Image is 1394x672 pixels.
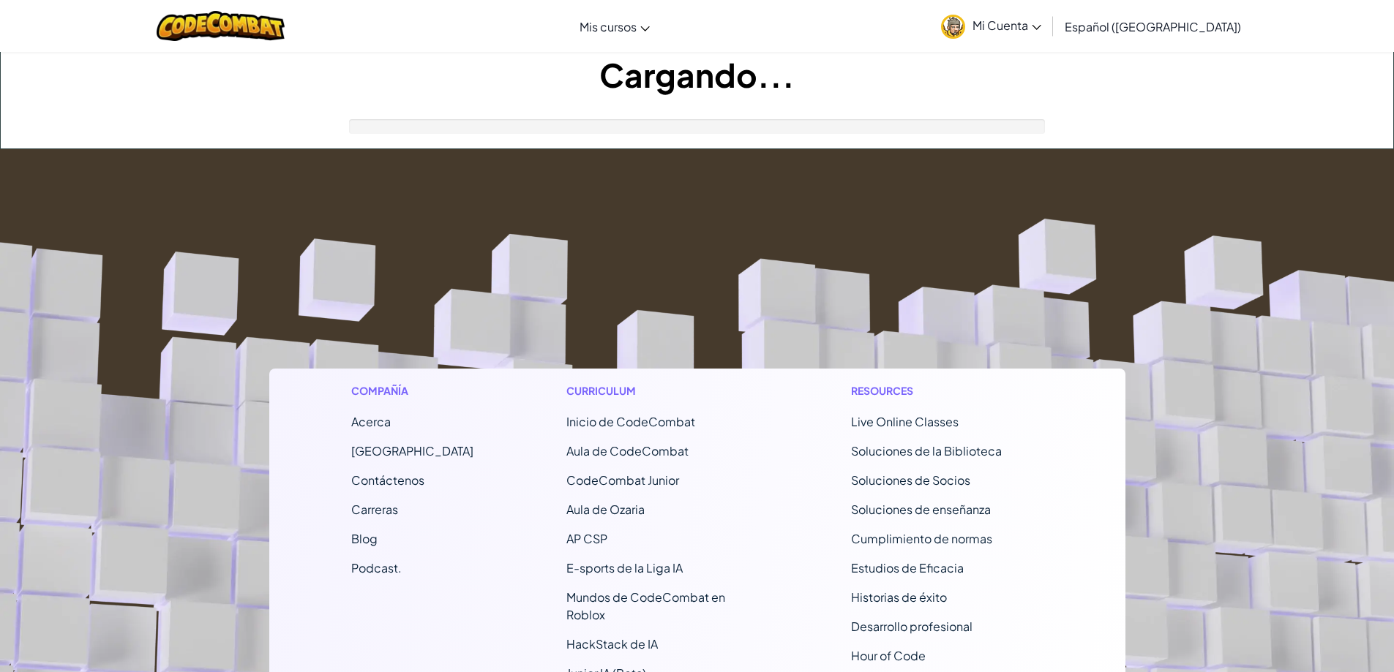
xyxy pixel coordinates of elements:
[1,52,1393,97] h1: Cargando...
[351,383,473,399] h1: Compañía
[934,3,1049,49] a: Mi Cuenta
[351,414,391,429] a: Acerca
[851,619,973,634] a: Desarrollo profesional
[1065,19,1241,34] span: Español ([GEOGRAPHIC_DATA])
[566,589,725,622] a: Mundos de CodeCombat en Roblox
[851,648,926,663] a: Hour of Code
[351,502,398,517] a: Carreras
[566,443,689,458] a: Aula de CodeCombat
[851,383,1043,399] h1: Resources
[566,560,683,575] a: E-sports de la Liga IA
[941,15,965,39] img: avatar
[566,636,658,652] a: HackStack de IA
[572,7,657,46] a: Mis cursos
[157,11,285,41] img: CodeCombat logo
[973,18,1041,33] span: Mi Cuenta
[851,472,970,488] a: Soluciones de Socios
[351,443,473,458] a: [GEOGRAPHIC_DATA]
[351,531,378,546] a: Blog
[566,502,645,517] a: Aula de Ozaria
[1057,7,1248,46] a: Español ([GEOGRAPHIC_DATA])
[851,531,992,546] a: Cumplimiento de normas
[851,560,964,575] a: Estudios de Eficacia
[351,560,402,575] a: Podcast.
[566,531,607,546] a: AP CSP
[851,443,1002,458] a: Soluciones de la Biblioteca
[566,472,679,488] a: CodeCombat Junior
[566,414,695,429] span: Inicio de CodeCombat
[580,19,637,34] span: Mis cursos
[851,589,947,605] a: Historias de éxito
[351,472,424,488] span: Contáctenos
[566,383,759,399] h1: Curriculum
[851,414,959,429] a: Live Online Classes
[851,502,991,517] a: Soluciones de enseñanza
